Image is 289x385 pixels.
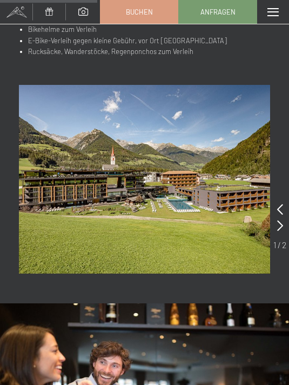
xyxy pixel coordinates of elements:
span: 2 [282,240,286,250]
a: Buchen [100,1,178,23]
img: Im Top-Hotel in Südtirol all inclusive urlauben [19,85,270,274]
li: Bikehelme zum Verleih [28,24,270,35]
a: Anfragen [179,1,257,23]
span: Buchen [126,7,153,17]
span: 1 [273,240,277,250]
li: E-Bike-Verleih gegen kleine Gebühr, vor Ort [GEOGRAPHIC_DATA] [28,35,270,47]
span: / [278,240,281,250]
span: Anfragen [200,7,236,17]
li: Rucksäcke, Wanderstöcke, Regenponchos zum Verleih [28,46,270,69]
